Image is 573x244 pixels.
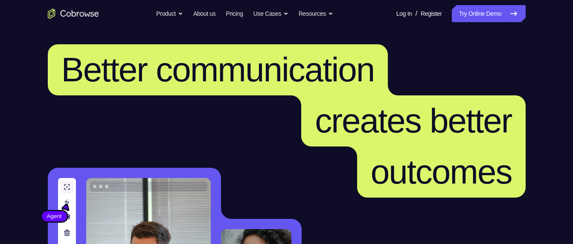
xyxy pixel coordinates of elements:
span: creates better [315,102,512,140]
a: Register [421,5,442,22]
a: Go to the home page [48,9,99,19]
a: Log In [396,5,412,22]
button: Resources [299,5,333,22]
button: Product [156,5,183,22]
a: About us [193,5,215,22]
span: / [416,9,417,19]
a: Try Online Demo [452,5,525,22]
button: Use Cases [253,5,288,22]
a: Pricing [226,5,243,22]
span: Better communication [61,51,375,89]
span: Agent [42,212,67,221]
span: outcomes [371,153,512,191]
